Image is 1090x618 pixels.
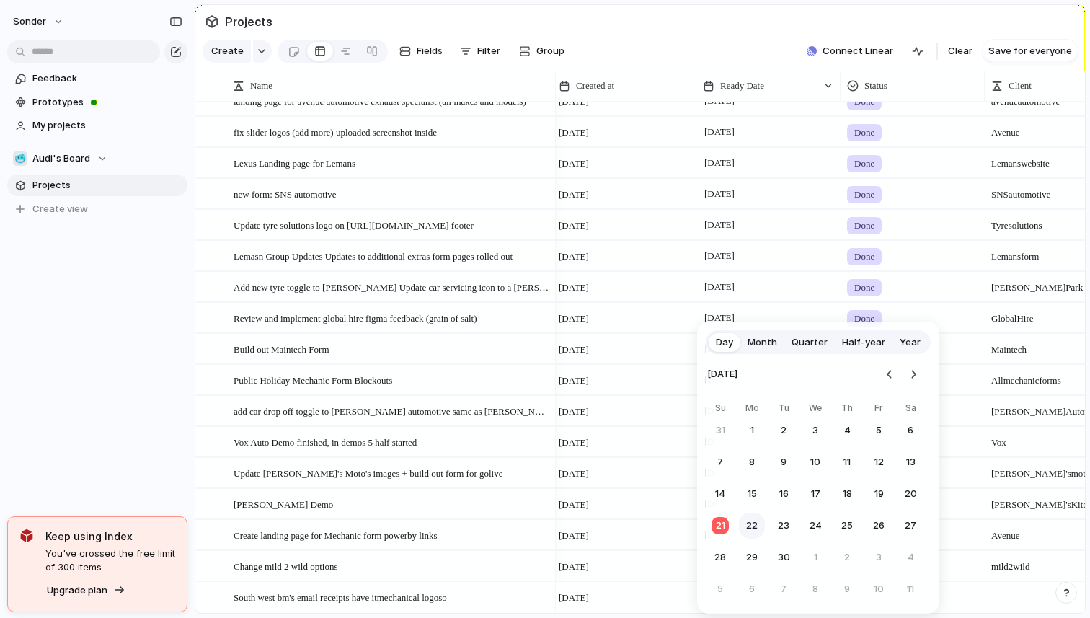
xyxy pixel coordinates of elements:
[707,358,737,390] span: [DATE]
[834,576,860,602] button: Thursday, October 9th, 2025
[866,402,892,418] th: Friday
[771,449,797,475] button: Tuesday, September 9th, 2025
[842,335,885,350] span: Half-year
[784,331,835,354] button: Quarter
[771,544,797,570] button: Tuesday, September 30th, 2025
[866,449,892,475] button: Friday, September 12th, 2025
[866,481,892,507] button: Friday, September 19th, 2025
[709,331,740,354] button: Day
[707,513,733,539] button: Today, Sunday, September 21st, 2025
[834,481,860,507] button: Thursday, September 18th, 2025
[739,481,765,507] button: Monday, September 15th, 2025
[898,513,923,539] button: Saturday, September 27th, 2025
[834,402,860,418] th: Thursday
[707,481,733,507] button: Sunday, September 14th, 2025
[771,513,797,539] button: Tuesday, September 23rd, 2025
[739,449,765,475] button: Monday, September 8th, 2025
[707,402,733,418] th: Sunday
[716,335,733,350] span: Day
[866,418,892,443] button: Friday, September 5th, 2025
[879,364,900,384] button: Go to the Previous Month
[802,402,828,418] th: Wednesday
[802,576,828,602] button: Wednesday, October 8th, 2025
[834,449,860,475] button: Thursday, September 11th, 2025
[802,544,828,570] button: Wednesday, October 1st, 2025
[898,481,923,507] button: Saturday, September 20th, 2025
[707,418,733,443] button: Sunday, August 31st, 2025
[771,402,797,418] th: Tuesday
[834,513,860,539] button: Thursday, September 25th, 2025
[898,418,923,443] button: Saturday, September 6th, 2025
[802,513,828,539] button: Wednesday, September 24th, 2025
[739,544,765,570] button: Monday, September 29th, 2025
[771,418,797,443] button: Tuesday, September 2nd, 2025
[892,331,928,354] button: Year
[707,449,733,475] button: Sunday, September 7th, 2025
[834,418,860,443] button: Thursday, September 4th, 2025
[834,544,860,570] button: Thursday, October 2nd, 2025
[866,576,892,602] button: Friday, October 10th, 2025
[739,576,765,602] button: Monday, October 6th, 2025
[802,418,828,443] button: Wednesday, September 3rd, 2025
[739,402,765,418] th: Monday
[900,335,921,350] span: Year
[707,576,733,602] button: Sunday, October 5th, 2025
[835,331,892,354] button: Half-year
[739,418,765,443] button: Monday, September 1st, 2025
[740,331,784,354] button: Month
[707,544,733,570] button: Sunday, September 28th, 2025
[802,481,828,507] button: Wednesday, September 17th, 2025
[771,481,797,507] button: Tuesday, September 16th, 2025
[792,335,828,350] span: Quarter
[866,513,892,539] button: Friday, September 26th, 2025
[903,364,923,384] button: Go to the Next Month
[898,544,923,570] button: Saturday, October 4th, 2025
[707,402,923,602] table: September 2025
[898,576,923,602] button: Saturday, October 11th, 2025
[748,335,777,350] span: Month
[739,513,765,539] button: Monday, September 22nd, 2025
[898,402,923,418] th: Saturday
[898,449,923,475] button: Saturday, September 13th, 2025
[771,576,797,602] button: Tuesday, October 7th, 2025
[802,449,828,475] button: Wednesday, September 10th, 2025
[866,544,892,570] button: Friday, October 3rd, 2025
